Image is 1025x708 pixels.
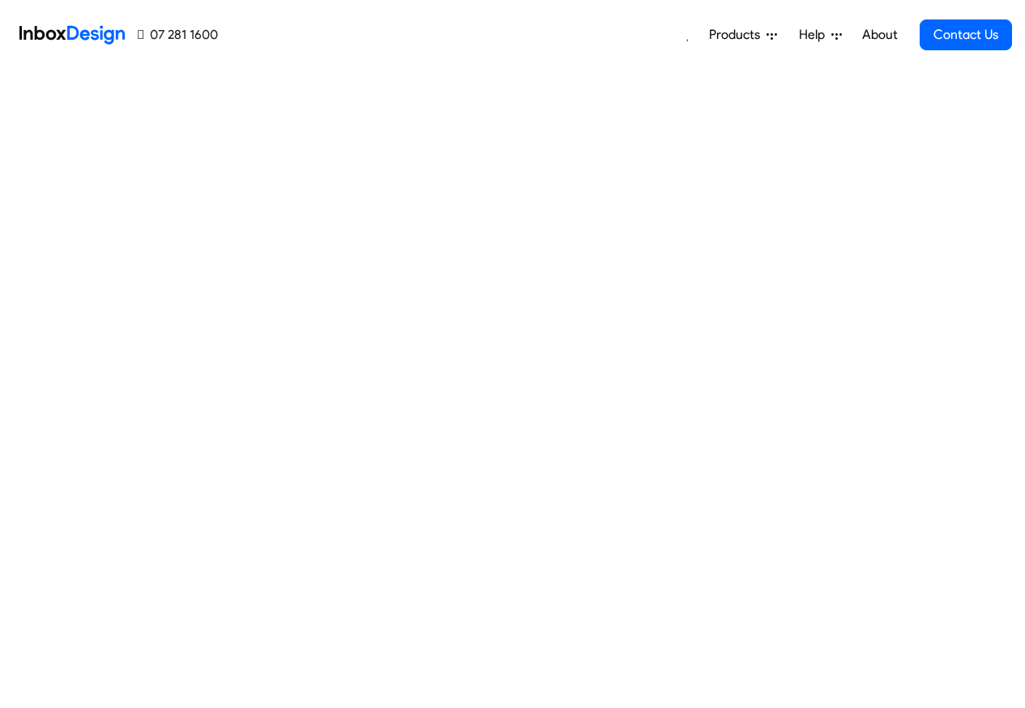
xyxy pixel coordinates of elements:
span: Help [799,25,831,45]
span: Products [709,25,767,45]
a: Contact Us [920,19,1012,50]
a: About [857,19,902,51]
a: Help [792,19,848,51]
a: Products [703,19,784,51]
a: 07 281 1600 [138,25,218,45]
